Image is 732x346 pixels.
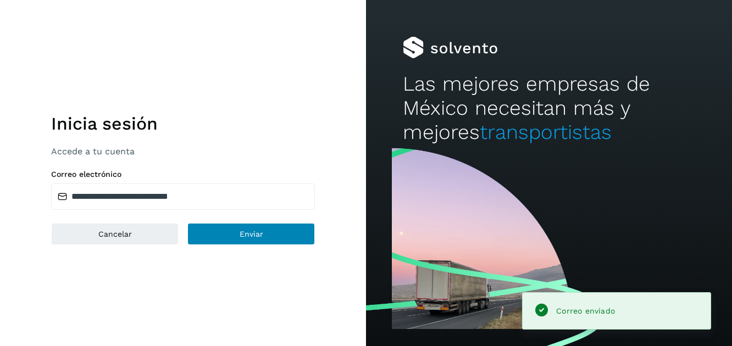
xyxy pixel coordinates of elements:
[480,120,612,144] span: transportistas
[51,113,315,134] h1: Inicia sesión
[51,223,179,245] button: Cancelar
[51,146,315,157] p: Accede a tu cuenta
[187,223,315,245] button: Enviar
[556,306,615,315] span: Correo enviado
[98,230,132,238] span: Cancelar
[403,72,696,145] h2: Las mejores empresas de México necesitan más y mejores
[51,170,315,179] label: Correo electrónico
[240,230,263,238] span: Enviar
